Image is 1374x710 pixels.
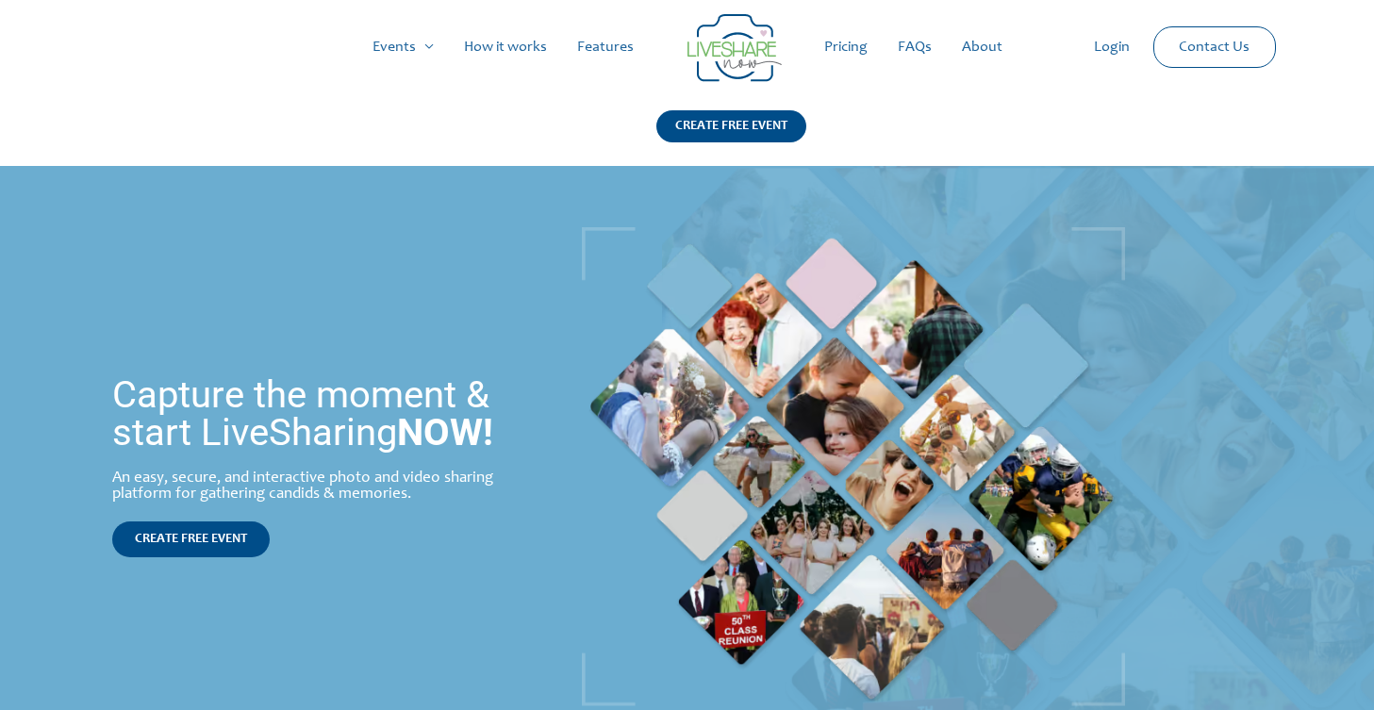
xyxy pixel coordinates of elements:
img: | Live Photo Slideshow for Events | Create Free Events Album for Any Occasion [582,227,1125,706]
div: An easy, secure, and interactive photo and video sharing platform for gathering candids & memories. [112,471,546,503]
img: LiveShare logo - Capture & Share Event Memories | Live Photo Slideshow for Events | Create Free E... [687,14,782,82]
a: About [947,17,1018,77]
a: CREATE FREE EVENT [656,110,806,166]
span: CREATE FREE EVENT [135,533,247,546]
a: How it works [449,17,562,77]
a: Contact Us [1164,27,1265,67]
a: Login [1079,17,1145,77]
nav: Site Navigation [33,17,1341,77]
a: CREATE FREE EVENT [112,521,270,557]
a: Events [357,17,449,77]
div: CREATE FREE EVENT [656,110,806,142]
a: FAQs [883,17,947,77]
h1: Capture the moment & start LiveSharing [112,376,546,452]
a: Features [562,17,649,77]
a: Pricing [809,17,883,77]
strong: NOW! [397,410,493,454]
